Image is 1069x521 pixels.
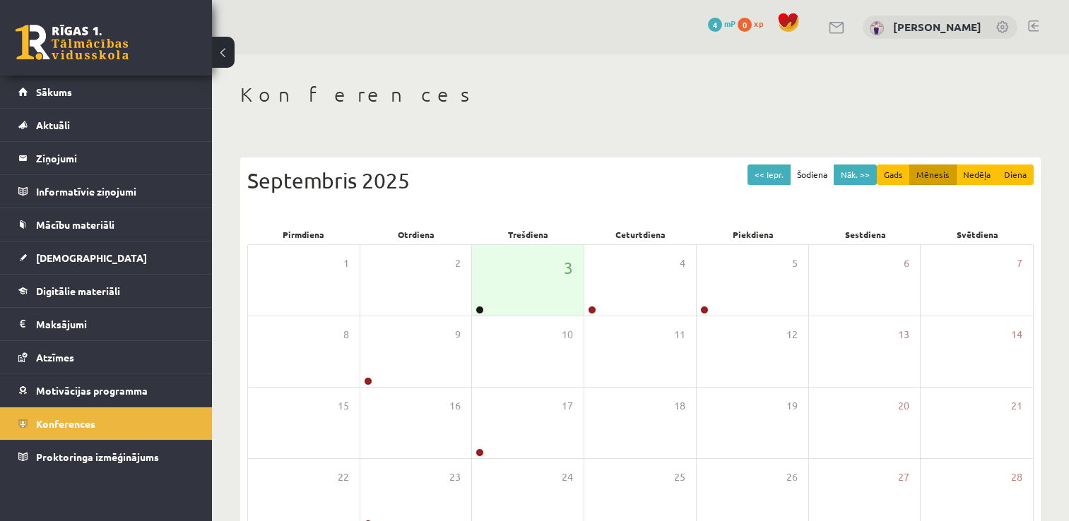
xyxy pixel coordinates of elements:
div: Trešdiena [472,224,584,244]
span: 8 [343,327,349,342]
span: 25 [674,469,685,485]
span: 17 [562,398,573,414]
span: 0 [738,18,752,32]
a: Ziņojumi [18,142,194,174]
legend: Informatīvie ziņojumi [36,175,194,208]
div: Otrdiena [360,224,472,244]
span: 20 [898,398,909,414]
a: [DEMOGRAPHIC_DATA] [18,241,194,274]
span: Konferences [36,417,95,430]
span: 13 [898,327,909,342]
button: Nāk. >> [834,164,877,185]
span: Aktuāli [36,119,70,131]
span: [DEMOGRAPHIC_DATA] [36,251,147,264]
a: Digitālie materiāli [18,275,194,307]
span: Proktoringa izmēģinājums [36,450,159,463]
legend: Ziņojumi [36,142,194,174]
legend: Maksājumi [36,308,194,340]
span: 16 [449,398,461,414]
a: Sākums [18,76,194,108]
div: Ceturtdiena [584,224,697,244]
span: 28 [1011,469,1022,485]
span: 23 [449,469,461,485]
span: 11 [674,327,685,342]
span: 26 [786,469,798,485]
span: mP [724,18,736,29]
button: Diena [997,164,1034,185]
span: 22 [338,469,349,485]
a: Aktuāli [18,109,194,141]
span: 6 [904,256,909,271]
span: Sākums [36,85,72,98]
span: 24 [562,469,573,485]
button: Šodiena [790,164,834,185]
a: Informatīvie ziņojumi [18,175,194,208]
span: 2 [455,256,461,271]
span: 15 [338,398,349,414]
span: 10 [562,327,573,342]
div: Septembris 2025 [247,164,1034,196]
a: Maksājumi [18,308,194,340]
span: 18 [674,398,685,414]
span: 12 [786,327,798,342]
a: Motivācijas programma [18,374,194,407]
span: Mācību materiāli [36,218,114,231]
span: 21 [1011,398,1022,414]
a: Atzīmes [18,341,194,373]
span: 5 [792,256,798,271]
a: 4 mP [708,18,736,29]
span: 27 [898,469,909,485]
button: Gads [877,164,910,185]
button: Mēnesis [909,164,957,185]
a: Konferences [18,407,194,440]
span: Atzīmes [36,351,74,364]
a: Rīgas 1. Tālmācības vidusskola [16,25,129,60]
div: Pirmdiena [247,224,360,244]
a: Mācību materiāli [18,208,194,241]
span: 7 [1017,256,1022,271]
span: xp [754,18,763,29]
img: Aļona Girse [870,21,884,35]
h1: Konferences [240,83,1041,107]
div: Sestdiena [809,224,921,244]
a: [PERSON_NAME] [893,20,981,34]
button: << Iepr. [748,164,791,185]
a: 0 xp [738,18,770,29]
button: Nedēļa [956,164,998,185]
span: 9 [455,327,461,342]
a: Proktoringa izmēģinājums [18,441,194,473]
span: Digitālie materiāli [36,285,120,297]
span: 4 [708,18,722,32]
span: 3 [564,256,573,280]
span: 19 [786,398,798,414]
span: 1 [343,256,349,271]
div: Svētdiena [921,224,1034,244]
span: Motivācijas programma [36,384,148,397]
span: 4 [680,256,685,271]
div: Piekdiena [697,224,809,244]
span: 14 [1011,327,1022,342]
